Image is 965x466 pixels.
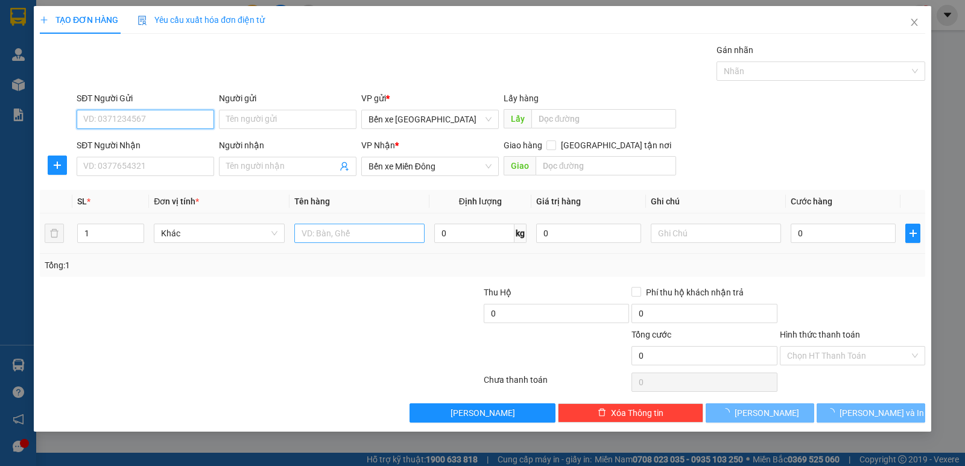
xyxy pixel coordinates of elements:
[138,16,147,25] img: icon
[77,197,87,206] span: SL
[219,92,356,105] div: Người gửi
[369,157,492,175] span: Bến xe Miền Đông
[482,373,630,394] div: Chưa thanh toán
[459,197,502,206] span: Định lượng
[294,197,330,206] span: Tên hàng
[631,330,671,339] span: Tổng cước
[138,15,265,25] span: Yêu cầu xuất hóa đơn điện tử
[706,403,814,423] button: [PERSON_NAME]
[531,109,677,128] input: Dọc đường
[817,403,925,423] button: [PERSON_NAME] và In
[536,156,677,175] input: Dọc đường
[410,403,555,423] button: [PERSON_NAME]
[556,139,676,152] span: [GEOGRAPHIC_DATA] tận nơi
[897,6,931,40] button: Close
[77,92,214,105] div: SĐT Người Gửi
[504,156,536,175] span: Giao
[45,224,64,243] button: delete
[558,403,703,423] button: deleteXóa Thông tin
[504,140,542,150] span: Giao hàng
[717,45,753,55] label: Gán nhãn
[369,110,492,128] span: Bến xe Quảng Ngãi
[451,406,515,420] span: [PERSON_NAME]
[905,224,920,243] button: plus
[219,139,356,152] div: Người nhận
[611,406,663,420] span: Xóa Thông tin
[514,224,527,243] span: kg
[48,160,66,170] span: plus
[161,224,277,242] span: Khác
[361,140,395,150] span: VP Nhận
[840,406,924,420] span: [PERSON_NAME] và In
[536,224,641,243] input: 0
[651,224,781,243] input: Ghi Chú
[361,92,499,105] div: VP gửi
[641,286,748,299] span: Phí thu hộ khách nhận trả
[780,330,860,339] label: Hình thức thanh toán
[294,224,425,243] input: VD: Bàn, Ghế
[504,93,539,103] span: Lấy hàng
[598,408,606,418] span: delete
[340,162,349,171] span: user-add
[48,156,67,175] button: plus
[484,288,511,297] span: Thu Hộ
[154,197,199,206] span: Đơn vị tính
[826,408,840,417] span: loading
[77,139,214,152] div: SĐT Người Nhận
[735,406,799,420] span: [PERSON_NAME]
[45,259,373,272] div: Tổng: 1
[721,408,735,417] span: loading
[791,197,832,206] span: Cước hàng
[40,16,48,24] span: plus
[646,190,786,213] th: Ghi chú
[910,17,919,27] span: close
[40,15,118,25] span: TẠO ĐƠN HÀNG
[504,109,531,128] span: Lấy
[536,197,581,206] span: Giá trị hàng
[906,228,920,238] span: plus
